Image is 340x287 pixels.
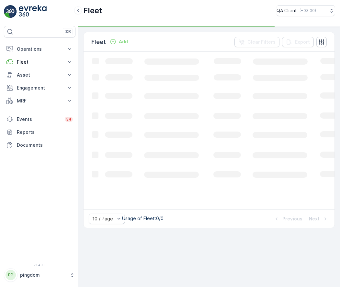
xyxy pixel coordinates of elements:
[64,29,71,34] p: ⌘B
[17,116,61,122] p: Events
[309,216,320,222] p: Next
[4,43,75,56] button: Operations
[107,38,130,46] button: Add
[66,117,72,122] p: 34
[4,139,75,152] a: Documents
[83,5,102,16] p: Fleet
[4,268,75,282] button: PPpingdom
[277,7,297,14] p: QA Client
[4,81,75,94] button: Engagement
[4,94,75,107] button: MRF
[247,39,276,45] p: Clear Filters
[4,113,75,126] a: Events34
[19,5,47,18] img: logo_light-DOdMpM7g.png
[17,59,62,65] p: Fleet
[4,56,75,69] button: Fleet
[295,39,310,45] p: Export
[300,8,316,13] p: ( +03:00 )
[4,5,17,18] img: logo
[91,37,106,47] p: Fleet
[273,215,303,223] button: Previous
[17,85,62,91] p: Engagement
[122,215,164,222] p: Usage of Fleet : 0/0
[282,216,302,222] p: Previous
[282,37,314,47] button: Export
[119,38,128,45] p: Add
[308,215,329,223] button: Next
[4,69,75,81] button: Asset
[17,98,62,104] p: MRF
[277,5,335,16] button: QA Client(+03:00)
[17,142,73,148] p: Documents
[4,126,75,139] a: Reports
[234,37,279,47] button: Clear Filters
[17,129,73,135] p: Reports
[17,46,62,52] p: Operations
[17,72,62,78] p: Asset
[6,270,16,280] div: PP
[4,263,75,267] span: v 1.49.3
[20,272,66,278] p: pingdom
